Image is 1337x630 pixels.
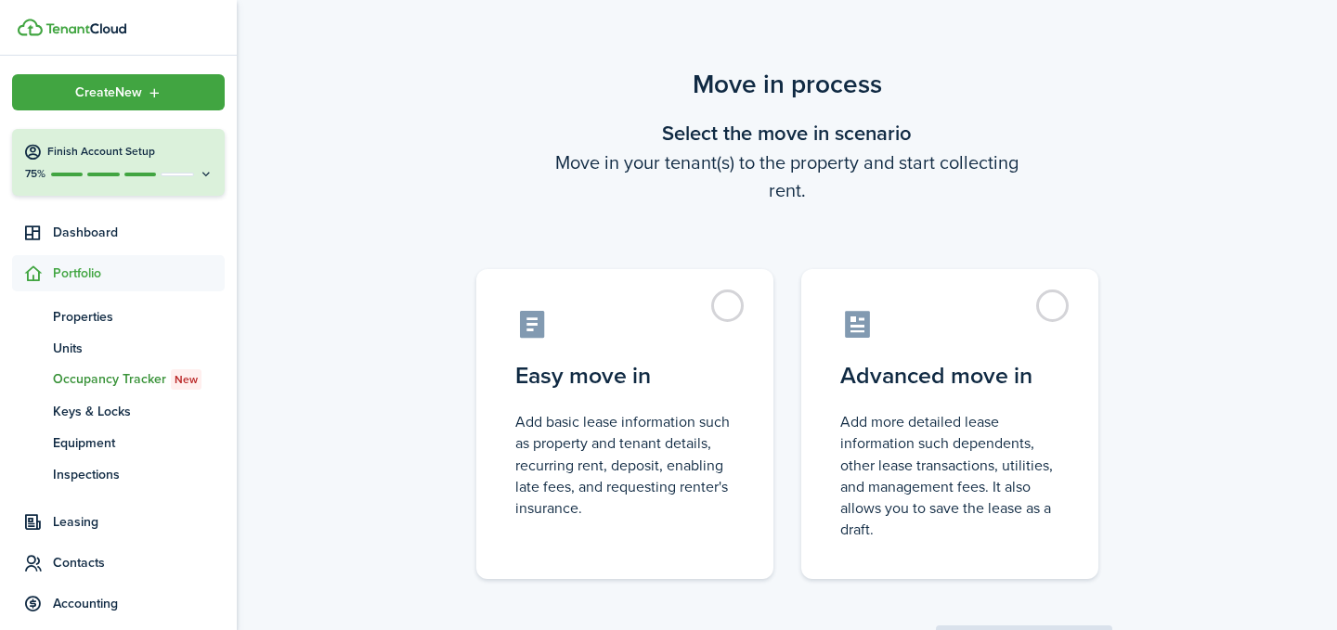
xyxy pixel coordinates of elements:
a: Properties [12,301,225,332]
p: 75% [23,166,46,182]
wizard-step-header-title: Select the move in scenario [462,118,1112,148]
span: Contacts [53,553,225,572]
img: TenantCloud [45,23,126,34]
a: Keys & Locks [12,395,225,427]
span: Units [53,339,225,358]
span: Leasing [53,512,225,532]
a: Inspections [12,458,225,490]
span: Inspections [53,465,225,484]
img: TenantCloud [18,19,43,36]
control-radio-card-description: Add basic lease information such as property and tenant details, recurring rent, deposit, enablin... [515,411,734,519]
a: Occupancy TrackerNew [12,364,225,395]
h4: Finish Account Setup [47,144,214,160]
span: Occupancy Tracker [53,369,225,390]
a: Units [12,332,225,364]
a: Dashboard [12,214,225,251]
span: Dashboard [53,223,225,242]
span: Equipment [53,433,225,453]
control-radio-card-title: Advanced move in [840,359,1059,392]
control-radio-card-description: Add more detailed lease information such dependents, other lease transactions, utilities, and man... [840,411,1059,540]
span: New [175,371,198,388]
scenario-title: Move in process [462,65,1112,104]
span: Portfolio [53,264,225,283]
control-radio-card-title: Easy move in [515,359,734,392]
span: Accounting [53,594,225,613]
button: Open menu [12,74,225,110]
wizard-step-header-description: Move in your tenant(s) to the property and start collecting rent. [462,148,1112,204]
span: Keys & Locks [53,402,225,421]
span: Create New [75,86,142,99]
a: Equipment [12,427,225,458]
button: Finish Account Setup75% [12,129,225,196]
span: Properties [53,307,225,327]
